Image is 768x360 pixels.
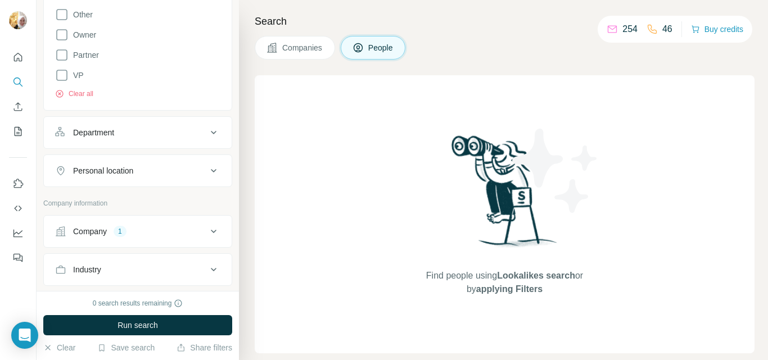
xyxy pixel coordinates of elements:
button: Use Surfe API [9,198,27,218]
button: Enrich CSV [9,97,27,117]
button: Share filters [177,342,232,353]
span: Find people using or by [414,269,594,296]
h4: Search [255,13,755,29]
div: Company [73,226,107,237]
button: Feedback [9,248,27,268]
span: Owner [69,29,96,40]
button: My lists [9,121,27,142]
span: People [368,42,394,53]
span: Other [69,9,93,20]
p: Company information [43,198,232,208]
div: Department [73,127,114,138]
button: Industry [44,256,232,283]
div: Open Intercom Messenger [11,322,38,349]
button: Run search [43,315,232,335]
p: 254 [622,22,638,36]
p: 46 [662,22,672,36]
span: applying Filters [476,284,543,294]
button: Clear all [55,89,93,99]
span: Partner [69,49,99,61]
button: Department [44,119,232,146]
button: Dashboard [9,223,27,243]
div: Industry [73,264,101,275]
div: 0 search results remaining [93,298,183,308]
button: Clear [43,342,75,353]
button: Company1 [44,218,232,245]
img: Surfe Illustration - Stars [505,120,606,221]
div: Personal location [73,165,133,176]
button: Save search [97,342,155,353]
button: Personal location [44,157,232,184]
button: Search [9,72,27,92]
span: Run search [118,320,158,331]
div: 1 [114,226,127,236]
button: Use Surfe on LinkedIn [9,174,27,194]
span: Companies [282,42,323,53]
span: VP [69,70,84,81]
img: Surfe Illustration - Woman searching with binoculars [446,133,563,258]
button: Quick start [9,47,27,67]
img: Avatar [9,11,27,29]
span: Lookalikes search [497,271,575,280]
button: Buy credits [691,21,743,37]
